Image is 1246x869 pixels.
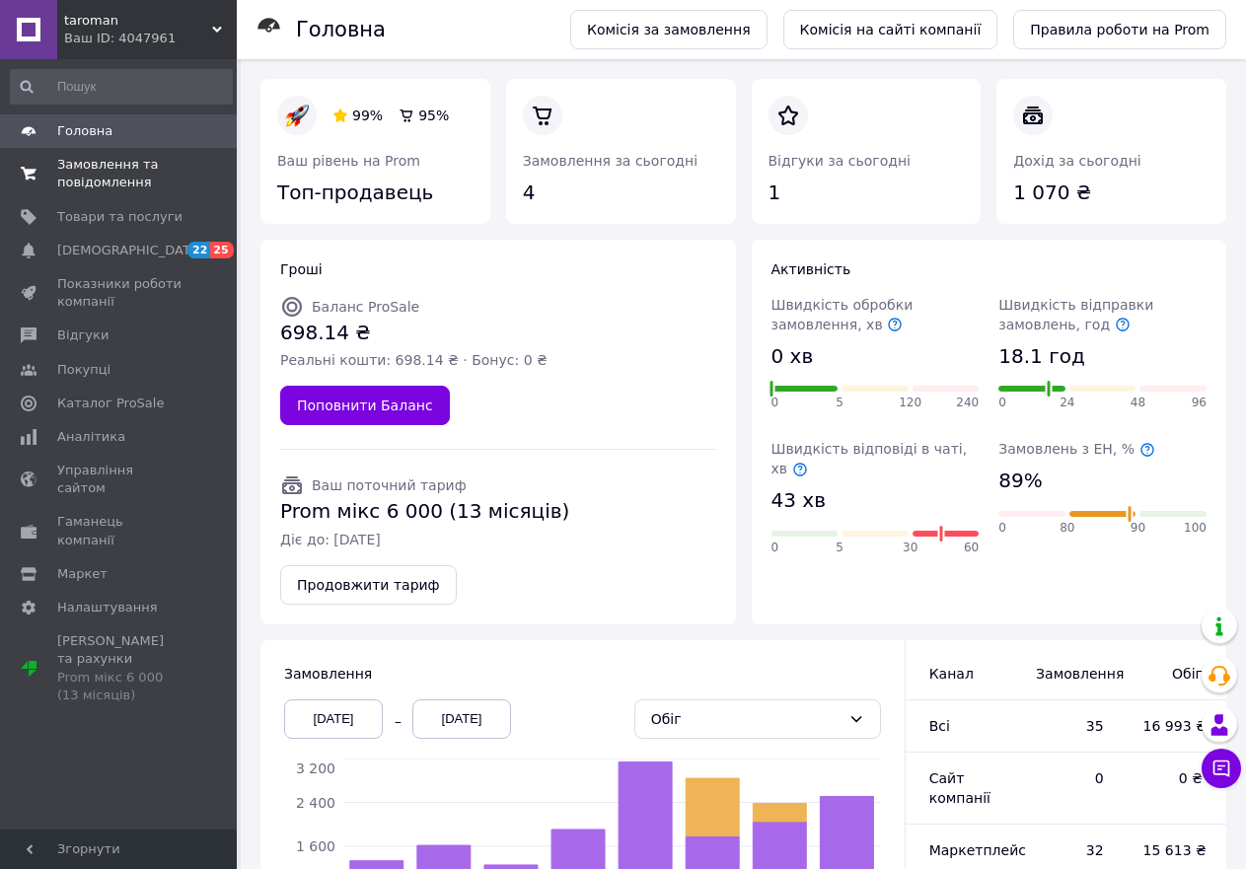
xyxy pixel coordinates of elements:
[57,361,110,379] span: Покупці
[771,342,814,371] span: 0 хв
[899,395,921,411] span: 120
[998,441,1154,457] span: Замовлень з ЕН, %
[312,299,419,315] span: Баланс ProSale
[998,395,1006,411] span: 0
[296,18,386,41] h1: Головна
[187,242,210,258] span: 22
[1131,395,1145,411] span: 48
[1143,768,1203,788] span: 0 ₴
[1036,664,1103,684] span: Замовлення
[280,386,450,425] a: Поповнити Баланс
[57,122,112,140] span: Головна
[280,350,548,370] span: Реальні кошти: 698.14 ₴ · Бонус: 0 ₴
[280,497,569,526] span: Prom мікс 6 000 (13 місяців)
[771,261,851,277] span: Активність
[280,565,457,605] a: Продовжити тариф
[1036,840,1103,860] span: 32
[280,530,569,549] span: Діє до: [DATE]
[57,156,183,191] span: Замовлення та повідомлення
[57,462,183,497] span: Управління сайтом
[57,565,108,583] span: Маркет
[57,513,183,548] span: Гаманець компанії
[998,342,1084,371] span: 18.1 год
[296,838,335,854] tspan: 1 600
[1202,749,1241,788] button: Чат з покупцем
[418,108,449,123] span: 95%
[929,842,1026,858] span: Маркетплейс
[964,540,979,556] span: 60
[57,599,158,616] span: Налаштування
[771,395,779,411] span: 0
[998,467,1042,495] span: 89%
[1036,716,1103,736] span: 35
[1192,395,1207,411] span: 96
[1013,10,1226,49] a: Правила роботи на Prom
[57,275,183,311] span: Показники роботи компанії
[57,428,125,446] span: Аналітика
[998,297,1153,332] span: Швидкість відправки замовлень, год
[929,718,950,734] span: Всi
[57,242,203,259] span: [DEMOGRAPHIC_DATA]
[1143,664,1203,684] span: Обіг
[57,208,183,226] span: Товари та послуги
[903,540,917,556] span: 30
[771,540,779,556] span: 0
[836,395,843,411] span: 5
[1131,520,1145,537] span: 90
[57,395,164,412] span: Каталог ProSale
[10,69,233,105] input: Пошук
[1060,395,1074,411] span: 24
[412,699,511,739] div: [DATE]
[280,261,323,277] span: Гроші
[64,12,212,30] span: taroman
[998,520,1006,537] span: 0
[1184,520,1207,537] span: 100
[771,486,826,515] span: 43 хв
[651,708,841,730] div: Обіг
[929,666,974,682] span: Канал
[210,242,233,258] span: 25
[771,297,914,332] span: Швидкість обробки замовлення, хв
[57,326,109,344] span: Відгуки
[1143,840,1203,860] span: 15 613 ₴
[64,30,237,47] div: Ваш ID: 4047961
[836,540,843,556] span: 5
[57,632,183,704] span: [PERSON_NAME] та рахунки
[284,666,372,682] span: Замовлення
[1036,768,1103,788] span: 0
[296,794,335,810] tspan: 2 400
[280,319,548,347] span: 698.14 ₴
[1143,716,1203,736] span: 16 993 ₴
[570,10,768,49] a: Комісія за замовлення
[296,760,335,776] tspan: 3 200
[929,770,990,806] span: Сайт компанії
[312,477,467,493] span: Ваш поточний тариф
[956,395,979,411] span: 240
[1060,520,1074,537] span: 80
[284,699,383,739] div: [DATE]
[352,108,383,123] span: 99%
[783,10,998,49] a: Комісія на сайті компанії
[57,669,183,704] div: Prom мікс 6 000 (13 місяців)
[771,441,968,476] span: Швидкість відповіді в чаті, хв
